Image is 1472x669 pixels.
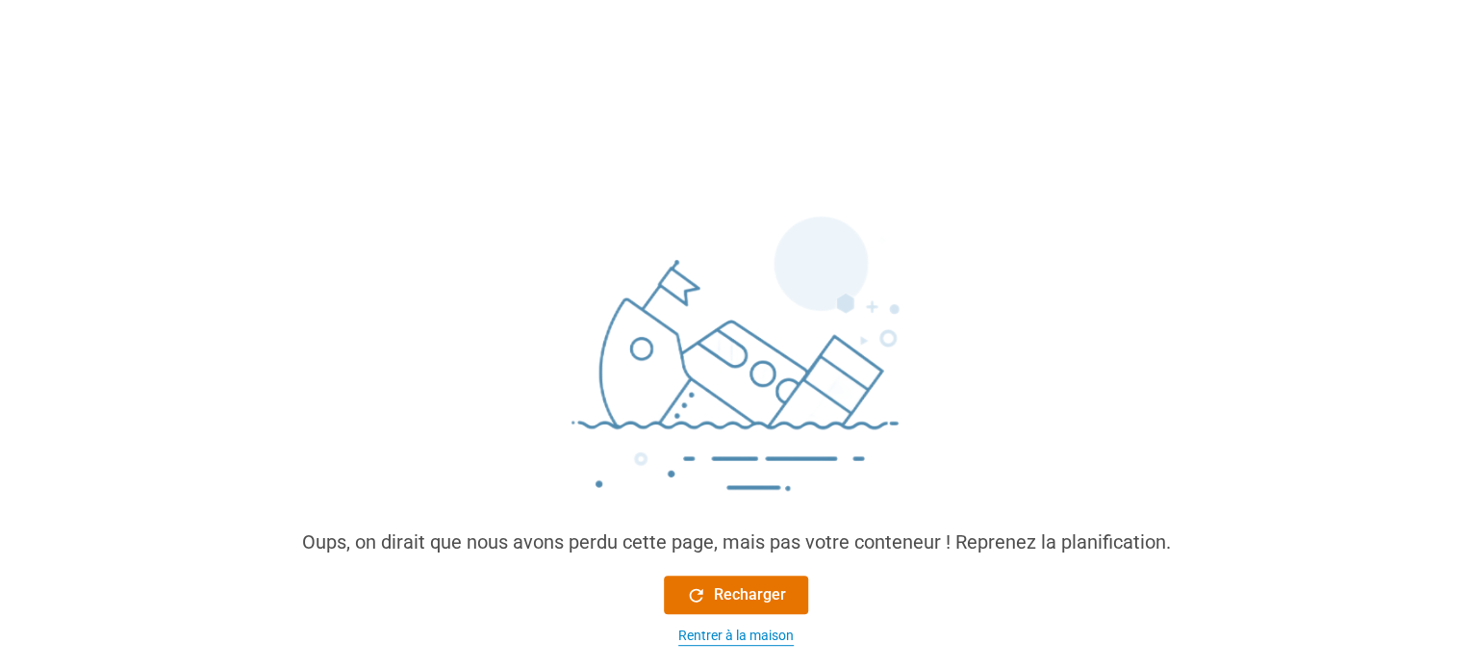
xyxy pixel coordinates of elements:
button: Rentrer à la maison [664,626,808,646]
font: Recharger [714,585,786,604]
font: Rentrer à la maison [678,628,794,643]
font: Oups, on dirait que nous avons perdu cette page, mais pas votre conteneur ! Reprenez la planifica... [302,530,1171,553]
button: Recharger [664,576,808,614]
img: sinking_ship.png [447,208,1025,527]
